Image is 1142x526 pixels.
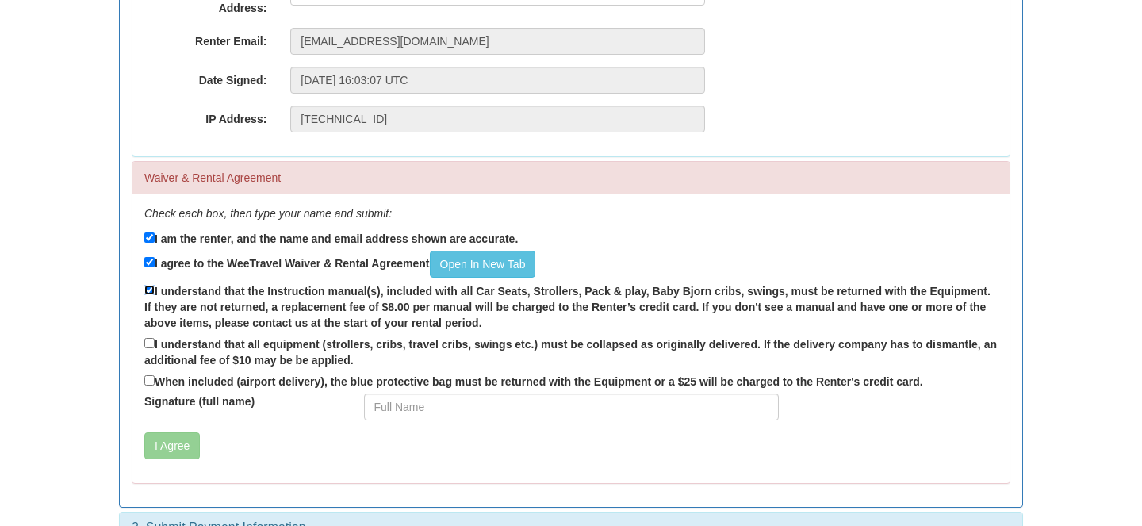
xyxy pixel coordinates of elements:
[144,282,998,331] label: I understand that the Instruction manual(s), included with all Car Seats, Strollers, Pack & play,...
[132,106,278,127] label: IP Address:
[144,257,155,267] input: I agree to the WeeTravel Waiver & Rental AgreementOpen In New Tab
[144,375,155,386] input: When included (airport delivery), the blue protective bag must be returned with the Equipment or ...
[132,67,278,88] label: Date Signed:
[144,285,155,295] input: I understand that the Instruction manual(s), included with all Car Seats, Strollers, Pack & play,...
[144,338,155,348] input: I understand that all equipment (strollers, cribs, travel cribs, swings etc.) must be collapsed a...
[430,251,536,278] a: Open In New Tab
[132,28,278,49] label: Renter Email:
[144,229,518,247] label: I am the renter, and the name and email address shown are accurate.
[144,335,998,368] label: I understand that all equipment (strollers, cribs, travel cribs, swings etc.) must be collapsed a...
[144,232,155,243] input: I am the renter, and the name and email address shown are accurate.
[144,251,535,278] label: I agree to the WeeTravel Waiver & Rental Agreement
[144,432,200,459] button: I Agree
[144,207,392,220] em: Check each box, then type your name and submit:
[132,162,1010,194] div: Waiver & Rental Agreement
[144,372,923,390] label: When included (airport delivery), the blue protective bag must be returned with the Equipment or ...
[364,394,779,420] input: Full Name
[132,394,352,409] label: Signature (full name)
